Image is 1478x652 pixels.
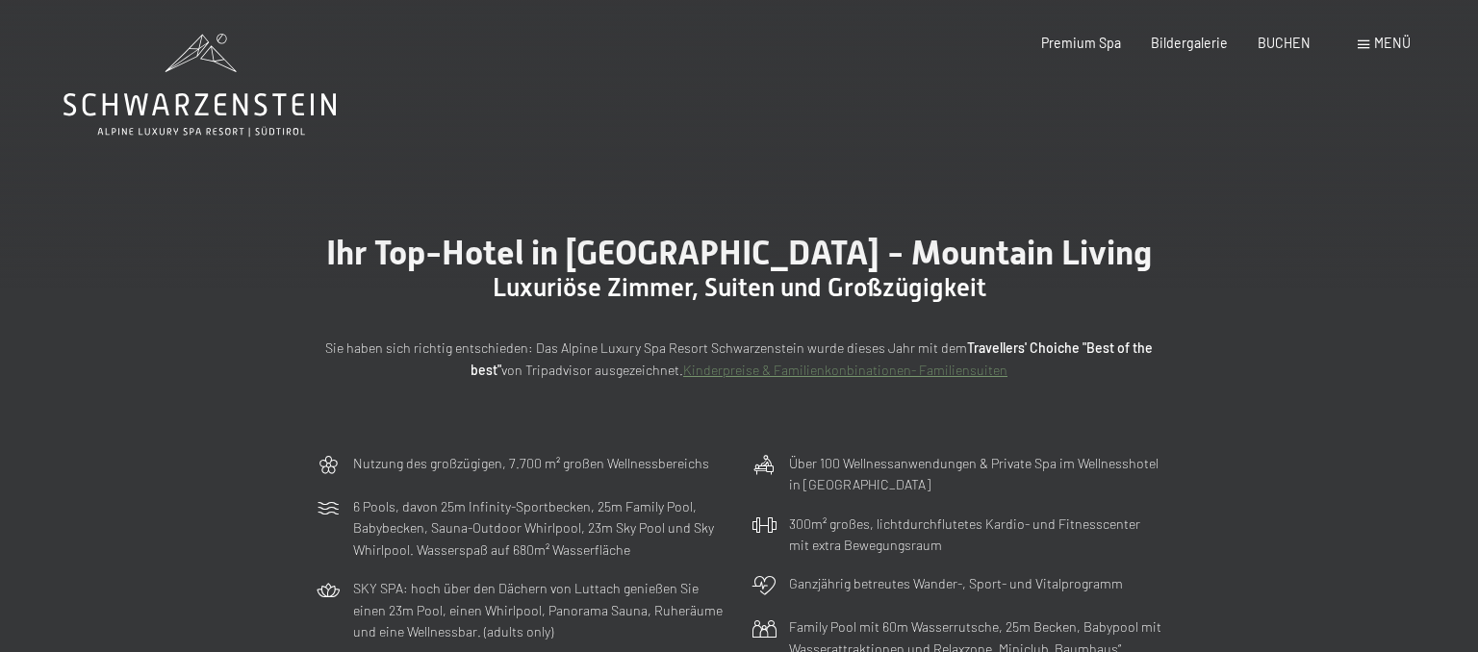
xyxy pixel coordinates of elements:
[789,514,1162,557] p: 300m² großes, lichtdurchflutetes Kardio- und Fitnesscenter mit extra Bewegungsraum
[1151,35,1228,51] a: Bildergalerie
[789,453,1162,496] p: Über 100 Wellnessanwendungen & Private Spa im Wellnesshotel in [GEOGRAPHIC_DATA]
[471,339,1153,378] strong: Travellers' Choiche "Best of the best"
[493,273,986,302] span: Luxuriöse Zimmer, Suiten und Großzügigkeit
[1258,35,1311,51] a: BUCHEN
[326,233,1152,272] span: Ihr Top-Hotel in [GEOGRAPHIC_DATA] - Mountain Living
[1041,35,1121,51] a: Premium Spa
[353,496,726,562] p: 6 Pools, davon 25m Infinity-Sportbecken, 25m Family Pool, Babybecken, Sauna-Outdoor Whirlpool, 23...
[353,578,726,643] p: SKY SPA: hoch über den Dächern von Luttach genießen Sie einen 23m Pool, einen Whirlpool, Panorama...
[316,338,1162,381] p: Sie haben sich richtig entschieden: Das Alpine Luxury Spa Resort Schwarzenstein wurde dieses Jahr...
[1374,35,1411,51] span: Menü
[789,573,1123,595] p: Ganzjährig betreutes Wander-, Sport- und Vitalprogramm
[353,453,709,475] p: Nutzung des großzügigen, 7.700 m² großen Wellnessbereichs
[683,362,1007,378] a: Kinderpreise & Familienkonbinationen- Familiensuiten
